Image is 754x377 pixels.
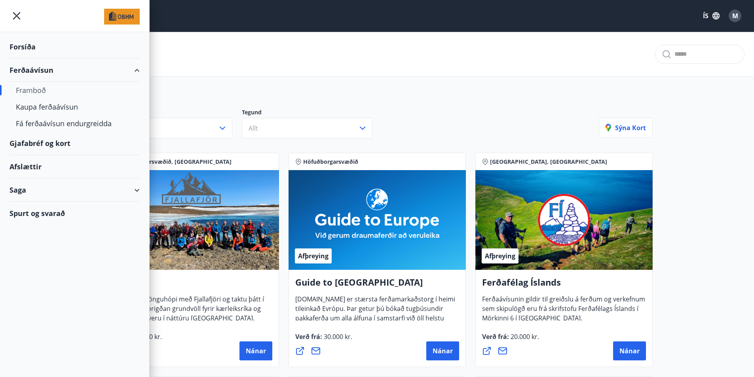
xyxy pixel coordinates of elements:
[102,108,242,118] p: Svæði
[606,123,646,132] p: Sýna kort
[9,59,140,82] div: Ferðaávísun
[509,332,539,341] span: 20.000 kr.
[16,82,133,99] div: Framboð
[619,347,640,355] span: Nánar
[295,276,459,294] h4: Guide to [GEOGRAPHIC_DATA]
[249,124,258,133] span: Allt
[482,276,646,294] h4: Ferðafélag Íslands
[295,295,455,348] span: [DOMAIN_NAME] er stærsta ferðamarkaðstorg í heimi tileinkað Evrópu. Þar getur þú bókað tugþúsundi...
[242,108,382,118] p: Tegund
[9,178,140,202] div: Saga
[295,332,352,347] span: Verð frá :
[298,252,329,260] span: Afþreying
[490,158,607,166] span: [GEOGRAPHIC_DATA], [GEOGRAPHIC_DATA]
[102,118,232,138] button: Allt
[9,9,24,23] button: menu
[9,132,140,155] div: Gjafabréf og kort
[104,9,140,25] img: union_logo
[108,276,272,294] h4: Fjallafjör
[246,347,266,355] span: Nánar
[732,11,738,20] span: M
[322,332,352,341] span: 30.000 kr.
[9,155,140,178] div: Afslættir
[239,341,272,360] button: Nánar
[9,35,140,59] div: Forsíða
[699,9,724,23] button: ÍS
[116,158,232,166] span: Höfuðborgarsvæðið, [GEOGRAPHIC_DATA]
[482,332,539,347] span: Verð frá :
[482,295,645,329] span: Ferðaávísunin gildir til greiðslu á ferðum og verkefnum sem skipulögð eru frá skrifstofu Ferðafél...
[16,99,133,115] div: Kaupa ferðaávísun
[485,252,515,260] span: Afþreying
[726,6,745,25] button: M
[242,118,372,138] button: Allt
[9,202,140,225] div: Spurt og svarað
[599,118,653,138] button: Sýna kort
[16,115,133,132] div: Fá ferðaávísun endurgreidda
[433,347,453,355] span: Nánar
[108,295,264,329] span: Vertu með í gönguhópi með Fjallafjöri og taktu þátt í að skapa heilbrigðan grundvöll fyrir kærlei...
[426,341,459,360] button: Nánar
[613,341,646,360] button: Nánar
[303,158,358,166] span: Höfuðborgarsvæðið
